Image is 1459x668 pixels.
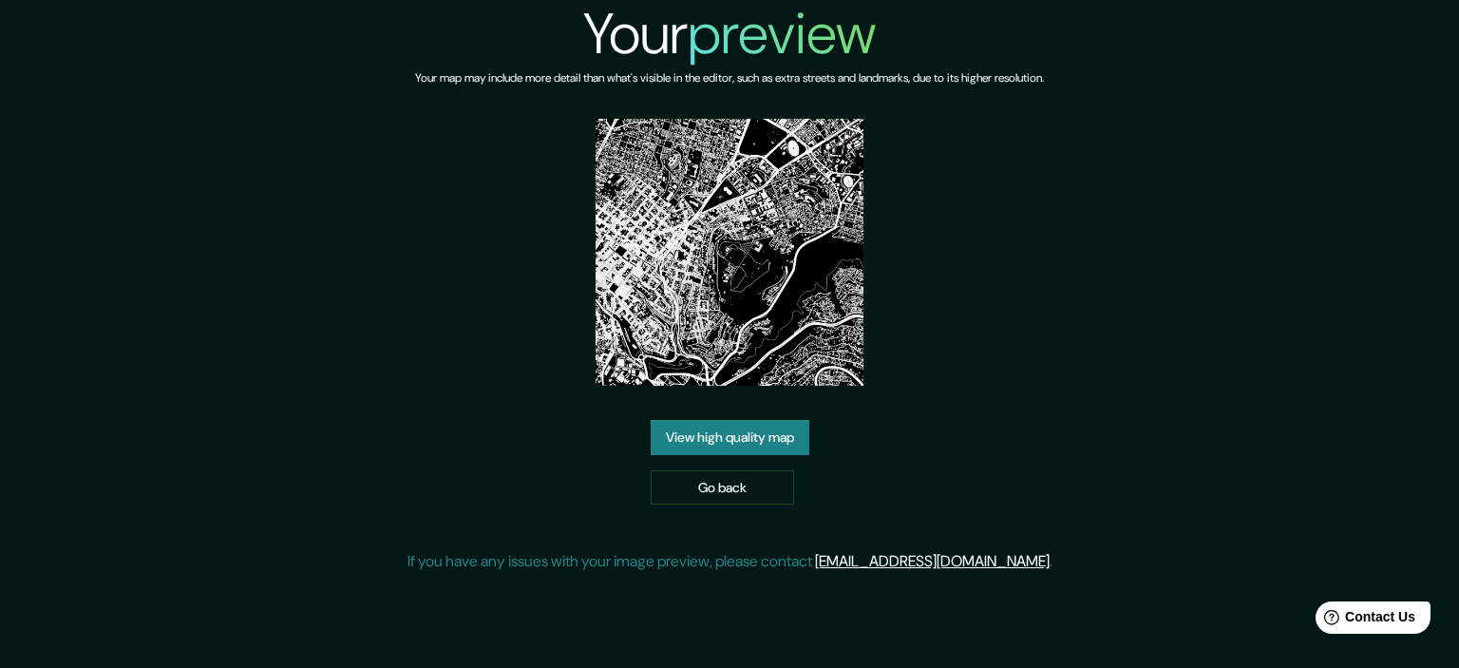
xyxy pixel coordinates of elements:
[815,551,1050,571] a: [EMAIL_ADDRESS][DOMAIN_NAME]
[596,119,862,386] img: created-map-preview
[415,68,1044,88] h6: Your map may include more detail than what's visible in the editor, such as extra streets and lan...
[1290,594,1438,647] iframe: Help widget launcher
[651,420,809,455] a: View high quality map
[651,470,794,506] a: Go back
[407,550,1052,573] p: If you have any issues with your image preview, please contact .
